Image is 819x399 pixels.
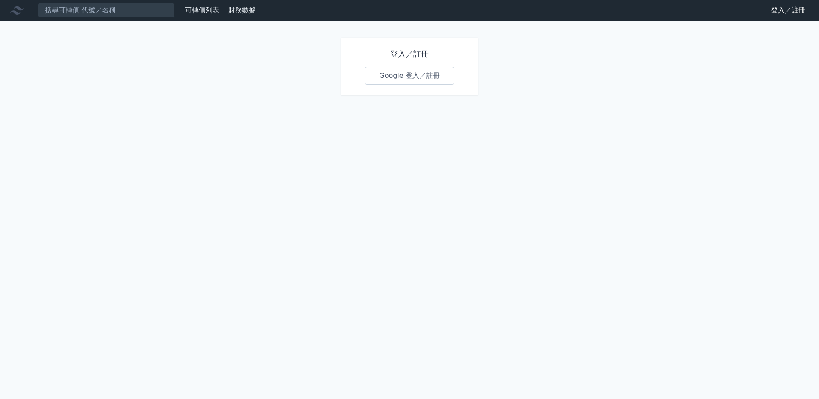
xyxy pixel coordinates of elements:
a: 登入／註冊 [764,3,812,17]
input: 搜尋可轉債 代號／名稱 [38,3,175,18]
a: Google 登入／註冊 [365,67,454,85]
a: 財務數據 [228,6,256,14]
a: 可轉債列表 [185,6,219,14]
h1: 登入／註冊 [365,48,454,60]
